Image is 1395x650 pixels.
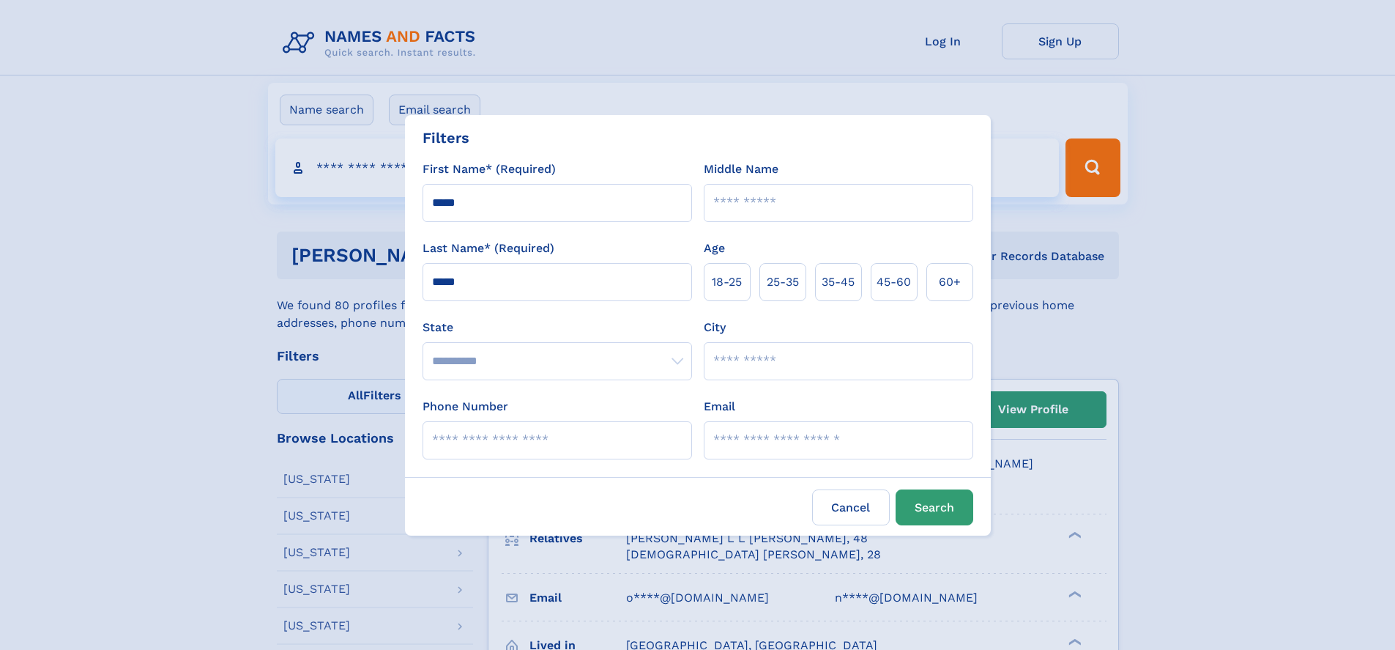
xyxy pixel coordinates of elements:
label: Cancel [812,490,890,525]
div: Filters [423,127,469,149]
label: City [704,319,726,336]
label: Age [704,240,725,257]
label: First Name* (Required) [423,160,556,178]
span: 18‑25 [712,273,742,291]
button: Search [896,490,973,525]
label: State [423,319,692,336]
label: Middle Name [704,160,778,178]
label: Email [704,398,735,416]
span: 35‑45 [822,273,855,291]
span: 45‑60 [877,273,911,291]
label: Last Name* (Required) [423,240,554,257]
label: Phone Number [423,398,508,416]
span: 60+ [939,273,961,291]
span: 25‑35 [767,273,799,291]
